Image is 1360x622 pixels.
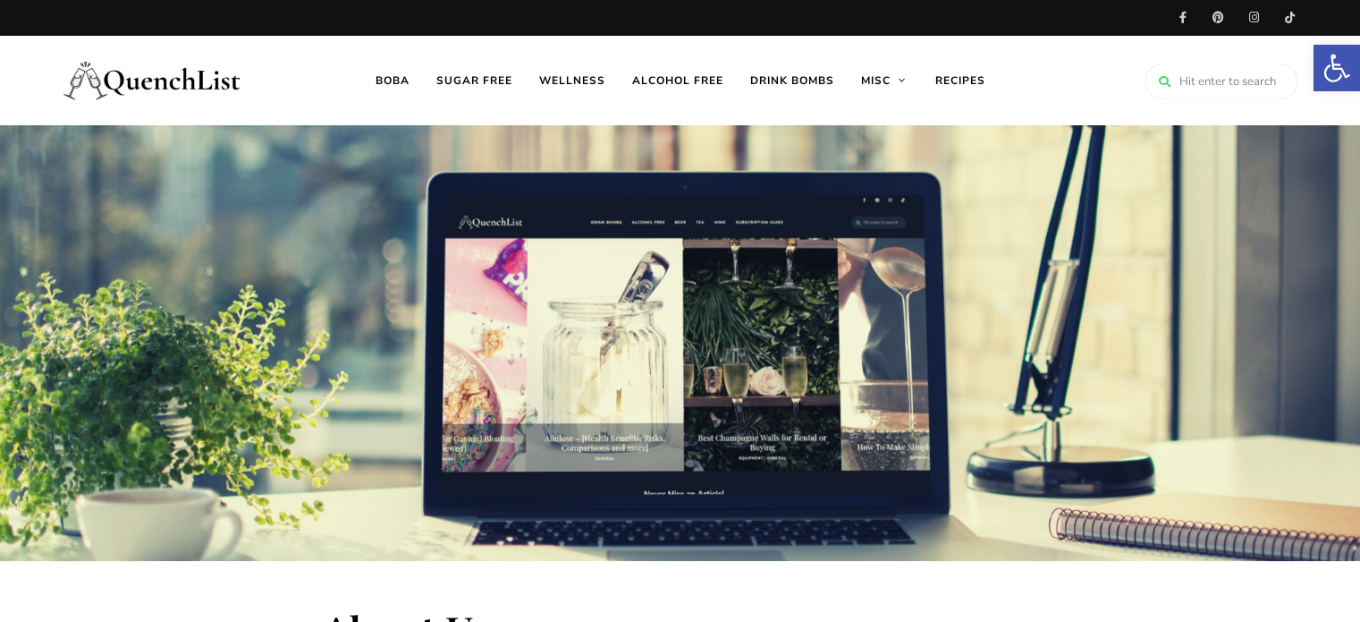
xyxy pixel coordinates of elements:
a: Boba [362,36,423,125]
input: Hit enter to search [1145,64,1297,98]
a: Drink Bombs [737,36,848,125]
a: Misc [848,36,922,125]
a: Sugar free [423,36,526,125]
a: Recipes [922,36,999,125]
a: Alcohol free [619,36,737,125]
a: Wellness [526,36,619,125]
img: Quench List [63,45,242,116]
